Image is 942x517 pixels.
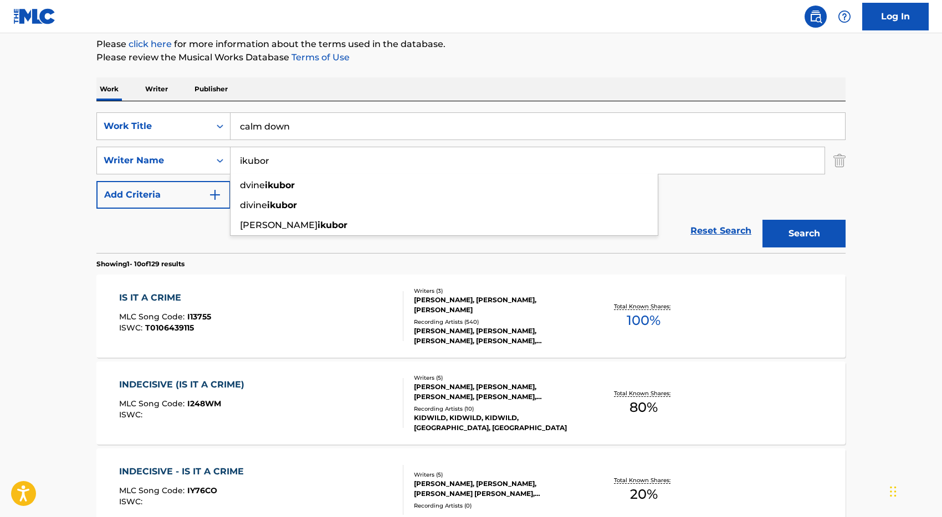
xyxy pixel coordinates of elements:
[119,312,187,322] span: MLC Song Code :
[119,497,145,506] span: ISWC :
[13,8,56,24] img: MLC Logo
[187,399,221,409] span: I248WM
[240,220,318,230] span: [PERSON_NAME]
[414,479,581,499] div: [PERSON_NAME], [PERSON_NAME], [PERSON_NAME] [PERSON_NAME], [PERSON_NAME], [PERSON_NAME]
[838,10,851,23] img: help
[630,484,658,504] span: 20 %
[119,291,211,304] div: IS IT A CRIME
[96,259,185,269] p: Showing 1 - 10 of 129 results
[119,465,249,478] div: INDECISIVE - IS IT A CRIME
[119,485,187,495] span: MLC Song Code :
[191,77,231,101] p: Publisher
[614,302,673,311] p: Total Known Shares:
[119,399,187,409] span: MLC Song Code :
[614,476,673,484] p: Total Known Shares:
[414,295,581,315] div: [PERSON_NAME], [PERSON_NAME], [PERSON_NAME]
[119,410,145,420] span: ISWC :
[318,220,347,230] strong: ikubor
[833,147,846,174] img: Delete Criterion
[96,181,231,209] button: Add Criteria
[414,326,581,346] div: [PERSON_NAME], [PERSON_NAME], [PERSON_NAME], [PERSON_NAME], [PERSON_NAME], [PERSON_NAME], [PERSON...
[414,471,581,479] div: Writers ( 5 )
[104,154,203,167] div: Writer Name
[614,389,673,397] p: Total Known Shares:
[96,77,122,101] p: Work
[208,188,222,201] img: 9d2ae6d4665cec9f34b9.svg
[267,200,297,210] strong: ikubor
[414,382,581,402] div: [PERSON_NAME], [PERSON_NAME], [PERSON_NAME], [PERSON_NAME], [PERSON_NAME]
[627,311,661,330] span: 100 %
[96,51,846,64] p: Please review the Musical Works Database
[96,38,846,51] p: Please for more information about the terms used in the database.
[129,39,172,49] a: click here
[762,220,846,247] button: Search
[805,6,827,28] a: Public Search
[187,485,217,495] span: IY76CO
[414,502,581,510] div: Recording Artists ( 0 )
[240,180,265,190] span: dvine
[142,77,171,101] p: Writer
[862,3,929,30] a: Log In
[629,397,658,417] span: 80 %
[414,405,581,413] div: Recording Artists ( 10 )
[414,374,581,382] div: Writers ( 5 )
[96,361,846,444] a: INDECISIVE (IS IT A CRIME)MLC Song Code:I248WMISWC:Writers (5)[PERSON_NAME], [PERSON_NAME], [PERS...
[887,464,942,517] iframe: Chat Widget
[119,378,250,391] div: INDECISIVE (IS IT A CRIME)
[833,6,856,28] div: Help
[104,120,203,133] div: Work Title
[890,475,897,508] div: Drag
[685,219,757,243] a: Reset Search
[414,413,581,433] div: KIDWILD, KIDWILD, KIDWILD, [GEOGRAPHIC_DATA], [GEOGRAPHIC_DATA]
[414,318,581,326] div: Recording Artists ( 540 )
[119,323,145,333] span: ISWC :
[145,323,194,333] span: T0106439115
[265,180,295,190] strong: ikubor
[96,275,846,358] a: IS IT A CRIMEMLC Song Code:I13755ISWC:T0106439115Writers (3)[PERSON_NAME], [PERSON_NAME], [PERSON...
[809,10,822,23] img: search
[96,112,846,253] form: Search Form
[240,200,267,210] span: divine
[414,287,581,295] div: Writers ( 3 )
[289,52,350,63] a: Terms of Use
[187,312,211,322] span: I13755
